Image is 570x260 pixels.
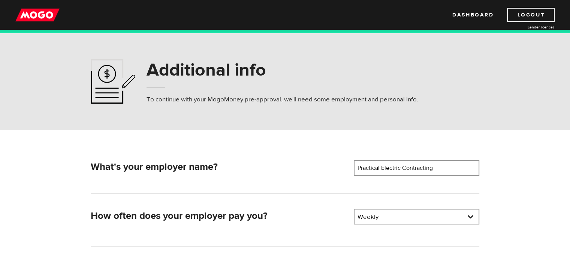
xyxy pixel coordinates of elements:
a: Dashboard [452,8,494,22]
a: Logout [507,8,555,22]
h1: Additional info [147,60,418,80]
img: mogo_logo-11ee424be714fa7cbb0f0f49df9e16ec.png [15,8,60,22]
a: Lender licences [498,24,555,30]
h2: What's your employer name? [91,161,348,173]
img: application-ef4f7aff46a5c1a1d42a38d909f5b40b.svg [91,59,135,104]
p: To continue with your MogoMoney pre-approval, we'll need some employment and personal info. [147,95,418,104]
h2: How often does your employer pay you? [91,210,348,222]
